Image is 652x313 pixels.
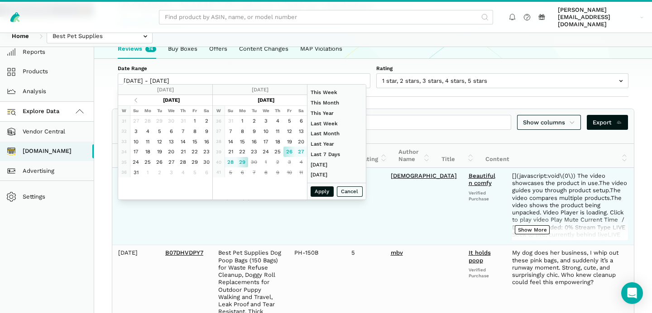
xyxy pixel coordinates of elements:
label: Rating [376,65,629,72]
td: 3 [283,157,295,167]
li: [DATE] [307,159,366,170]
div: Open Intercom Messenger [621,282,643,304]
th: Su [130,105,142,116]
td: 10 [283,167,295,178]
a: Offers [203,39,233,58]
td: 35 [118,157,130,167]
td: 18 [142,147,153,157]
a: B07DHVDPY7 [165,249,203,256]
span: Show columns [523,118,575,127]
td: 19 [153,147,165,157]
td: 13 [165,136,177,147]
div: [](javascript:void\(0\)) The video showcases the product in use.The video guides you through prod... [512,172,628,240]
a: It holds poop [469,249,491,263]
td: 15 [189,136,201,147]
th: [DATE] [236,95,295,105]
td: 27 [130,116,142,126]
td: 40 [213,157,225,167]
td: 27 [165,157,177,167]
td: 32 [118,126,130,137]
td: 21 [177,147,189,157]
td: 2 [201,116,212,126]
td: 20 [295,136,307,147]
td: 26 [283,147,295,157]
td: 29 [189,157,201,167]
th: W [118,105,130,116]
td: 28 [177,157,189,167]
li: Last Year [307,139,366,149]
td: 37 [213,126,225,137]
td: 34 [118,147,130,157]
td: 4 [295,157,307,167]
td: 24 [260,147,272,157]
th: Th [272,105,283,116]
th: Tu [153,105,165,116]
span: Verified Purchase [469,190,500,202]
th: Content: activate to sort column ascending [479,144,634,168]
td: 9 [201,126,212,137]
td: 27 [295,147,307,157]
div: Showing 1 to 10 of 74 reviews [112,132,634,143]
th: We [260,105,272,116]
li: This Week [307,87,366,98]
td: 19 [283,136,295,147]
td: 3 [165,167,177,178]
li: This Month [307,98,366,108]
td: 14 [177,136,189,147]
th: Fr [189,105,201,116]
td: 3 [260,116,272,126]
td: 6 [236,167,248,178]
td: 41 [213,167,225,178]
td: 17 [260,136,272,147]
td: 31 [177,116,189,126]
span: Explore Data [9,106,60,117]
th: Th [177,105,189,116]
td: 29 [153,116,165,126]
td: 36 [118,167,130,178]
th: Title: activate to sort column ascending [436,144,479,168]
td: [DATE] [112,168,159,245]
td: 8 [260,167,272,178]
td: 36 [213,116,225,126]
button: Show More [515,225,550,234]
span: [PERSON_NAME][EMAIL_ADDRESS][DOMAIN_NAME] [558,6,637,28]
th: Tu [248,105,260,116]
td: 10 [130,136,142,147]
a: Beautiful n comfy [469,172,495,186]
li: Last Month [307,128,366,139]
td: 7 [177,126,189,137]
td: 11 [272,126,283,137]
th: Mo [142,105,153,116]
td: 23 [201,147,212,157]
li: Last Week [307,118,366,128]
td: 24 [130,157,142,167]
td: 9 [272,167,283,178]
td: 9 [248,126,260,137]
button: Cancel [337,186,363,197]
td: 16 [248,136,260,147]
td: 3 [130,126,142,137]
td: 1 [260,157,272,167]
span: Export [593,118,622,127]
th: [DATE] [142,95,201,105]
td: 16 [201,136,212,147]
td: 31 [118,116,130,126]
th: W [213,105,225,116]
td: 2 [248,116,260,126]
td: 30 [201,157,212,167]
td: 28 [142,116,153,126]
a: Reviews74 [112,39,162,58]
td: 11 [142,136,153,147]
td: 14 [225,136,236,147]
td: 26 [153,157,165,167]
td: 1 [189,116,201,126]
input: Find product by ASIN, name, or model number [159,10,493,25]
td: 5 [283,116,295,126]
th: Rating: activate to sort column ascending [354,144,393,168]
td: 8 [189,126,201,137]
td: 25 [272,147,283,157]
td: 22 [189,147,201,157]
a: Show columns [517,115,581,130]
td: TT606T-L [288,168,345,245]
td: 25 [142,157,153,167]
